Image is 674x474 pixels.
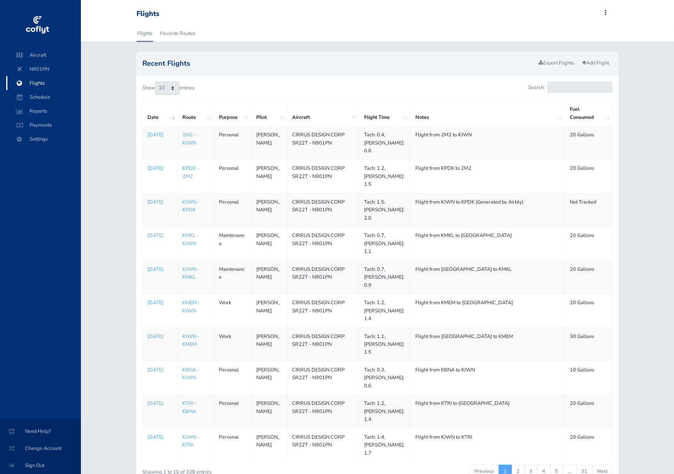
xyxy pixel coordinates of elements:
[14,118,73,132] span: Payments
[411,160,565,193] td: Flight from KPDK to 2M2
[359,260,411,294] td: Tach: 0.7, [PERSON_NAME]: 0.9
[287,126,359,160] td: CIRRUS DESIGN CORP SR22T - N901PN
[565,260,612,294] td: 20 Gallons
[251,160,287,193] td: [PERSON_NAME]
[287,361,359,394] td: CIRRUS DESIGN CORP SR22T - N901PN
[142,82,194,95] label: Show entries
[251,101,287,126] th: Pilot: activate to sort column ascending
[143,101,178,126] th: Date: activate to sort column ascending
[214,328,251,361] td: Work
[137,10,159,18] div: Flights
[147,433,173,441] a: [DATE]
[565,328,612,361] td: 30 Gallons
[214,260,251,294] td: Maintenance
[359,160,411,193] td: Tach: 1.2, [PERSON_NAME]: 1.5
[182,199,199,213] a: KJWN - KPDK
[359,294,411,328] td: Tach: 1.2, [PERSON_NAME]: 1.4
[214,428,251,462] td: Personal
[214,126,251,160] td: Personal
[178,101,214,126] th: Route: activate to sort column ascending
[14,132,73,146] span: Settings
[579,58,613,69] a: Add Flight
[565,101,612,126] th: Fuel Consumed: activate to sort column ascending
[287,227,359,260] td: CIRRUS DESIGN CORP SR22T - N901PN
[251,428,287,462] td: [PERSON_NAME]
[9,424,72,438] span: Need Help?
[14,104,73,118] span: Reports
[565,227,612,260] td: 20 Gallons
[214,294,251,328] td: Work
[14,76,73,90] span: Flights
[147,333,173,340] a: [DATE]
[359,126,411,160] td: Tach: 0.4, [PERSON_NAME]: 0.6
[182,232,199,247] a: KMKL - KJWN
[14,62,73,76] span: N901PN
[147,198,173,206] a: [DATE]
[547,82,613,93] input: Search:
[25,14,50,37] img: coflyt logo
[287,101,359,126] th: Aircraft: activate to sort column ascending
[287,193,359,227] td: CIRRUS DESIGN CORP SR22T - N901PN
[359,428,411,462] td: Tach: 1.4, [PERSON_NAME]: 1.7
[182,266,199,281] a: KJWN - KMKL
[147,131,173,139] a: [DATE]
[411,328,565,361] td: Flight from [GEOGRAPHIC_DATA] to KMEM
[147,299,173,307] a: [DATE]
[411,260,565,294] td: Flight from [GEOGRAPHIC_DATA] to KMKL
[251,328,287,361] td: [PERSON_NAME]
[411,193,565,227] td: Flight from KJWN to KPDK (Generated by Airbly)
[359,227,411,260] td: Tach: 0.7, [PERSON_NAME]: 1.1
[359,193,411,227] td: Tach: 1.5, [PERSON_NAME]: 2.0
[14,48,73,62] span: Aircraft
[147,366,173,374] a: [DATE]
[9,441,72,455] span: Change Account
[214,361,251,394] td: Personal
[411,294,565,328] td: Flight from KMEM to [GEOGRAPHIC_DATA]
[528,82,613,93] label: Search:
[137,25,153,42] a: Flights
[565,126,612,160] td: 20 Gallons
[9,458,72,472] span: Sign Out
[182,165,199,179] a: KPDK - 2M2
[411,126,565,160] td: Flight from 2M2 to KJWN
[182,299,200,314] a: KMEM - KJWN
[287,395,359,428] td: CIRRUS DESIGN CORP SR22T - N901PN
[182,333,199,348] a: KJWN - KMEM
[359,361,411,394] td: Tach: 0.3, [PERSON_NAME]: 0.6
[214,160,251,193] td: Personal
[147,232,173,239] a: [DATE]
[411,227,565,260] td: Flight from KMKL to [GEOGRAPHIC_DATA]
[565,294,612,328] td: 20 Gallons
[287,260,359,294] td: CIRRUS DESIGN CORP SR22T - N901PN
[159,25,196,42] a: Favorite Routes
[287,328,359,361] td: CIRRUS DESIGN CORP SR22T - N901PN
[251,361,287,394] td: [PERSON_NAME]
[182,366,199,381] a: KBNA - KJWN
[565,193,612,227] td: Not Tracked
[251,260,287,294] td: [PERSON_NAME]
[411,101,565,126] th: Notes: activate to sort column ascending
[147,265,173,273] a: [DATE]
[182,434,199,448] a: KJWN - KTRI
[287,160,359,193] td: CIRRUS DESIGN CORP SR22T - N901PN
[251,227,287,260] td: [PERSON_NAME]
[147,399,173,407] a: [DATE]
[359,101,411,126] th: Flight Time: activate to sort column ascending
[359,395,411,428] td: Tach: 1.2, [PERSON_NAME]: 1.4
[214,395,251,428] td: Personal
[14,90,73,104] span: Schedule
[287,294,359,328] td: CIRRUS DESIGN CORP SR22T - N901PN
[287,428,359,462] td: CIRRUS DESIGN CORP SR22T - N901PN
[535,58,578,69] a: Export Flights
[359,328,411,361] td: Tach: 1.1, [PERSON_NAME]: 1.5
[147,164,173,172] a: [DATE]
